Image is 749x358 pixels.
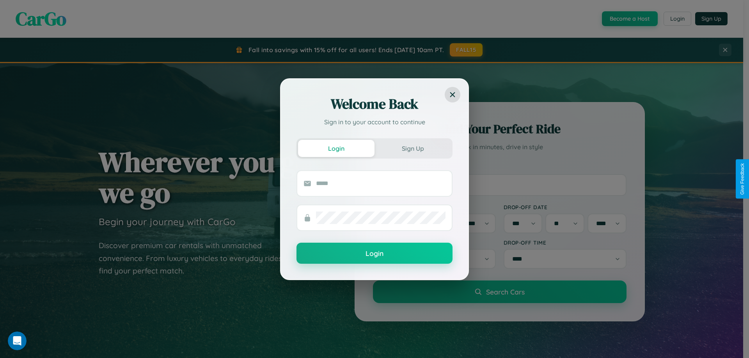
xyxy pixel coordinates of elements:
[374,140,451,157] button: Sign Up
[296,95,453,113] h2: Welcome Back
[8,332,27,350] iframe: Intercom live chat
[740,163,745,195] div: Give Feedback
[296,117,453,127] p: Sign in to your account to continue
[298,140,374,157] button: Login
[296,243,453,264] button: Login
